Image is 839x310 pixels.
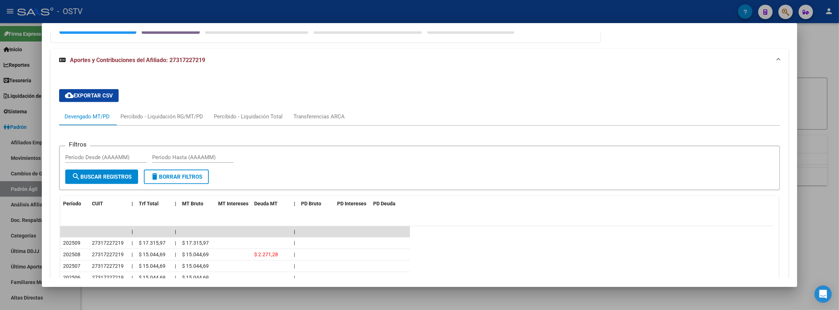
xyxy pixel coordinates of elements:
datatable-header-cell: Deuda MT [251,196,291,211]
span: | [294,201,295,206]
span: Exportar CSV [65,92,113,99]
div: Devengado MT/PD [65,113,110,121]
datatable-header-cell: MT Bruto [179,196,215,211]
span: $ 15.044,69 [182,263,209,269]
datatable-header-cell: Trf Total [136,196,172,211]
span: MT Bruto [182,201,203,206]
span: | [132,240,133,246]
span: 202507 [63,263,80,269]
span: Deuda MT [254,201,278,206]
span: $ 15.044,69 [139,263,165,269]
span: 27317227219 [92,240,124,246]
mat-expansion-panel-header: Aportes y Contribuciones del Afiliado: 27317227219 [50,49,788,72]
div: Percibido - Liquidación RG/MT/PD [120,113,203,121]
span: 202508 [63,252,80,257]
span: PD Bruto [301,201,321,206]
h3: Filtros [65,140,90,148]
span: | [132,229,133,235]
span: | [294,240,295,246]
span: | [175,263,176,269]
button: Exportar CSV [59,89,119,102]
datatable-header-cell: | [129,196,136,211]
span: | [294,229,295,235]
span: | [175,275,176,280]
button: Borrar Filtros [144,170,209,184]
span: 27317227219 [92,252,124,257]
span: Trf Total [139,201,159,206]
mat-icon: delete [150,172,159,181]
span: $ 15.044,69 [139,275,165,280]
span: $ 2.271,28 [254,252,278,257]
span: 27317227219 [92,275,124,280]
span: $ 17.315,97 [139,240,165,246]
div: Transferencias ARCA [293,113,345,121]
datatable-header-cell: | [291,196,298,211]
datatable-header-cell: CUIT [89,196,129,211]
span: | [175,252,176,257]
span: | [132,263,133,269]
div: Open Intercom Messenger [814,285,832,303]
datatable-header-cell: PD Intereses [334,196,370,211]
span: | [175,240,176,246]
span: Borrar Filtros [150,174,202,180]
span: 27317227219 [92,263,124,269]
span: Período [63,201,81,206]
datatable-header-cell: PD Bruto [298,196,334,211]
span: | [175,201,176,206]
span: MT Intereses [218,201,248,206]
span: CUIT [92,201,103,206]
span: 202509 [63,240,80,246]
span: | [132,201,133,206]
datatable-header-cell: | [172,196,179,211]
span: PD Deuda [373,201,396,206]
span: | [294,275,295,280]
div: Percibido - Liquidación Total [214,113,283,121]
span: PD Intereses [337,201,366,206]
span: $ 17.315,97 [182,240,209,246]
datatable-header-cell: Período [60,196,89,211]
datatable-header-cell: MT Intereses [215,196,251,211]
span: | [294,263,295,269]
span: Aportes y Contribuciones del Afiliado: 27317227219 [70,57,205,64]
span: | [132,275,133,280]
datatable-header-cell: PD Deuda [370,196,410,211]
span: $ 15.044,69 [182,252,209,257]
span: $ 15.044,69 [139,252,165,257]
span: 202506 [63,275,80,280]
span: | [132,252,133,257]
span: | [175,229,176,235]
span: Buscar Registros [72,174,132,180]
mat-icon: search [72,172,80,181]
span: | [294,252,295,257]
span: $ 15.044,69 [182,275,209,280]
button: Buscar Registros [65,170,138,184]
mat-icon: cloud_download [65,91,74,100]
